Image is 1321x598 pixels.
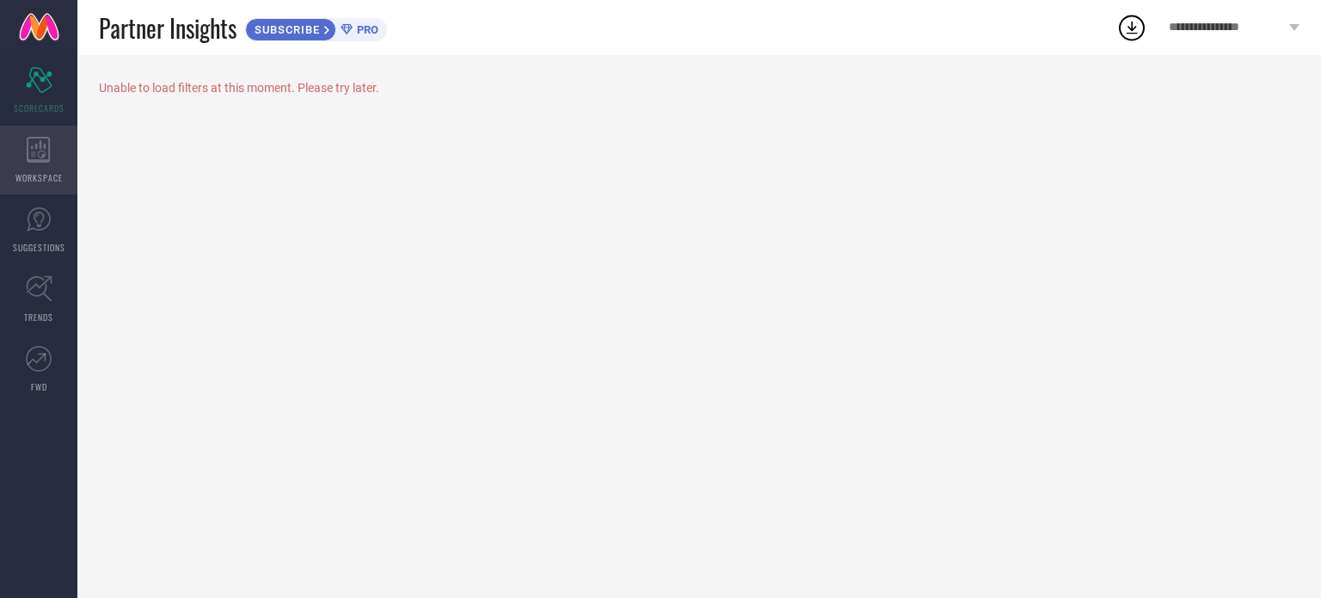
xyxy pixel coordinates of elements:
a: SUBSCRIBEPRO [245,14,387,41]
span: SUGGESTIONS [13,241,65,254]
span: Partner Insights [99,10,237,46]
div: Unable to load filters at this moment. Please try later. [99,81,1299,95]
span: SUBSCRIBE [246,23,324,36]
span: SCORECARDS [14,102,65,114]
span: PRO [353,23,378,36]
div: Open download list [1116,12,1147,43]
span: FWD [31,380,47,393]
span: TRENDS [24,311,53,324]
span: WORKSPACE [15,171,63,184]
